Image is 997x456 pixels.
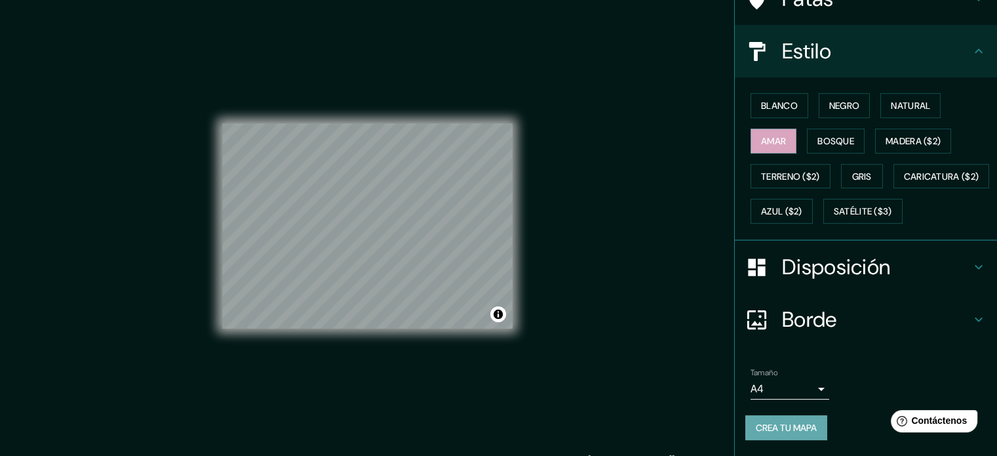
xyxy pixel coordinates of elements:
[751,367,777,378] font: Tamaño
[735,293,997,346] div: Borde
[886,135,941,147] font: Madera ($2)
[751,93,808,118] button: Blanco
[893,164,990,189] button: Caricatura ($2)
[751,164,831,189] button: Terreno ($2)
[222,123,513,329] canvas: Mapa
[751,379,829,400] div: A4
[751,199,813,224] button: Azul ($2)
[834,206,892,218] font: Satélite ($3)
[841,164,883,189] button: Gris
[880,405,983,442] iframe: Lanzador de widgets de ayuda
[875,129,951,154] button: Madera ($2)
[817,135,854,147] font: Bosque
[756,422,817,434] font: Crea tu mapa
[490,306,506,322] button: Activar o desactivar atribución
[829,100,860,112] font: Negro
[751,129,796,154] button: Amar
[904,171,979,182] font: Caricatura ($2)
[761,100,798,112] font: Blanco
[852,171,872,182] font: Gris
[761,171,820,182] font: Terreno ($2)
[807,129,865,154] button: Bosque
[823,199,903,224] button: Satélite ($3)
[735,25,997,77] div: Estilo
[782,306,837,333] font: Borde
[782,37,831,65] font: Estilo
[761,206,802,218] font: Azul ($2)
[891,100,930,112] font: Natural
[761,135,786,147] font: Amar
[819,93,870,118] button: Negro
[880,93,941,118] button: Natural
[751,382,764,396] font: A4
[745,415,827,440] button: Crea tu mapa
[735,241,997,293] div: Disposición
[782,253,890,281] font: Disposición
